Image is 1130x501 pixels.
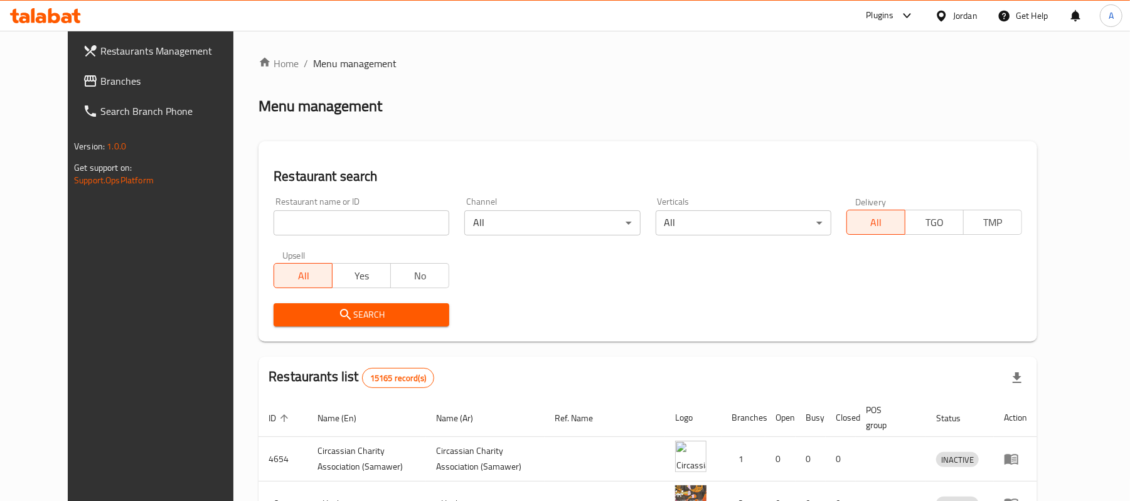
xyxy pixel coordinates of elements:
[274,263,333,288] button: All
[426,437,545,482] td: ​Circassian ​Charity ​Association​ (Samawer)
[73,36,257,66] a: Restaurants Management
[73,66,257,96] a: Branches
[274,303,449,326] button: Search
[765,399,796,437] th: Open
[274,210,449,235] input: Search for restaurant name or ID..
[100,73,247,89] span: Branches
[107,138,126,154] span: 1.0.0
[304,56,308,71] li: /
[464,210,640,235] div: All
[100,104,247,119] span: Search Branch Phone
[332,263,391,288] button: Yes
[274,167,1022,186] h2: Restaurant search
[855,197,887,206] label: Delivery
[74,138,105,154] span: Version:
[555,411,609,426] span: Ref. Name
[994,399,1037,437] th: Action
[390,263,449,288] button: No
[269,411,292,426] span: ID
[665,399,722,437] th: Logo
[905,210,964,235] button: TGO
[307,437,426,482] td: ​Circassian ​Charity ​Association​ (Samawer)
[722,399,765,437] th: Branches
[936,453,979,467] span: INACTIVE
[396,267,444,285] span: No
[826,437,856,482] td: 0
[73,96,257,126] a: Search Branch Phone
[796,437,826,482] td: 0
[796,399,826,437] th: Busy
[259,437,307,482] td: 4654
[852,213,900,232] span: All
[656,210,831,235] div: All
[936,411,977,426] span: Status
[363,372,434,384] span: 15165 record(s)
[362,368,434,388] div: Total records count
[675,441,706,472] img: ​Circassian ​Charity ​Association​ (Samawer)
[866,402,911,433] span: POS group
[313,56,397,71] span: Menu management
[259,56,1037,71] nav: breadcrumb
[826,399,856,437] th: Closed
[910,213,959,232] span: TGO
[338,267,386,285] span: Yes
[866,8,893,23] div: Plugins
[436,411,489,426] span: Name (Ar)
[722,437,765,482] td: 1
[317,411,373,426] span: Name (En)
[1109,9,1114,23] span: A
[284,307,439,323] span: Search
[282,251,306,259] label: Upsell
[846,210,905,235] button: All
[74,159,132,176] span: Get support on:
[279,267,328,285] span: All
[963,210,1022,235] button: TMP
[969,213,1017,232] span: TMP
[765,437,796,482] td: 0
[953,9,978,23] div: Jordan
[269,367,434,388] h2: Restaurants list
[259,56,299,71] a: Home
[1002,363,1032,393] div: Export file
[100,43,247,58] span: Restaurants Management
[1004,451,1027,466] div: Menu
[74,172,154,188] a: Support.OpsPlatform
[259,96,382,116] h2: Menu management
